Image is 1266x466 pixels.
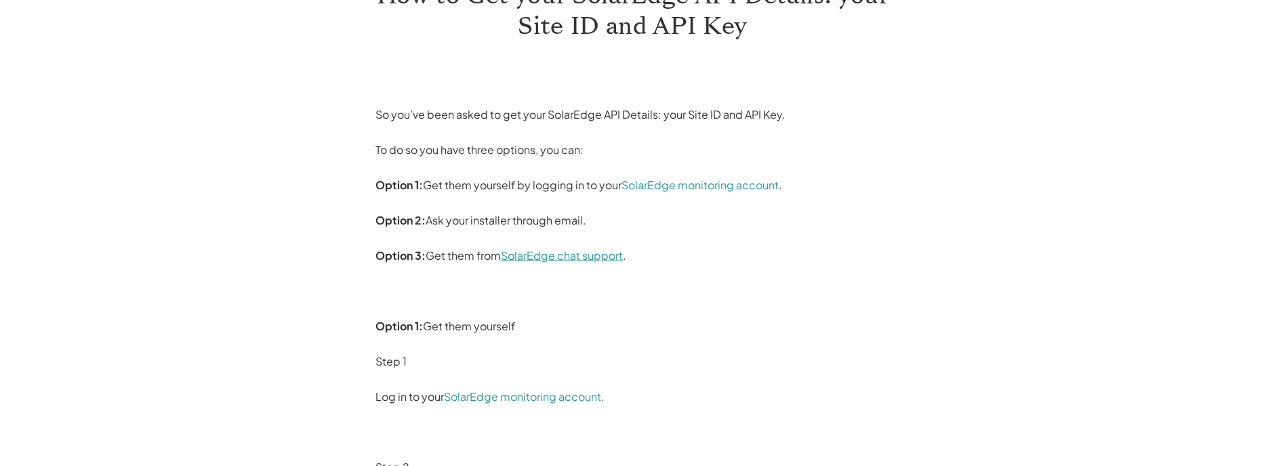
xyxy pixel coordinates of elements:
strong: Option 3: [375,248,426,263]
p: Get them from . [375,245,891,267]
p: To do so you have three options, you can: [375,139,891,161]
strong: Option 2: [375,213,426,227]
a: SolarEdge monitoring account [621,178,779,192]
strong: Option 1: [375,319,423,333]
p: Get them yourself [375,315,891,337]
a: SolarEdge monitoring account [444,389,601,404]
p: Step 1 [375,351,891,372]
strong: Option 1: [375,178,423,192]
p: Log in to your . [375,386,891,408]
a: SolarEdge chat support [501,248,623,263]
p: Ask your installer through email. [375,210,891,231]
p: So you’ve been asked to get your SolarEdge API Details: your Site ID and API Key. [375,104,891,125]
p: Get them yourself by logging in to your . [375,174,891,196]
